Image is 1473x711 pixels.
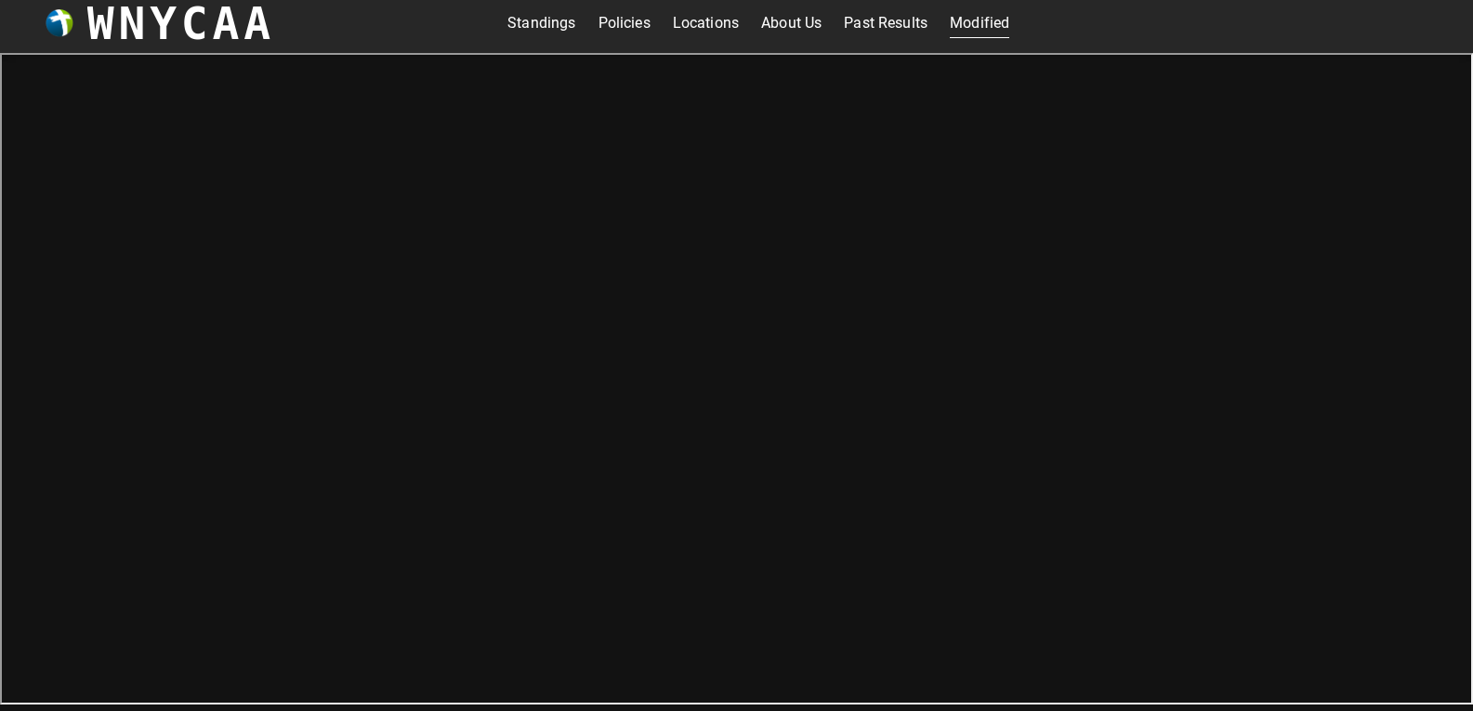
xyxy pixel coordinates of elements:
[507,8,575,38] a: Standings
[46,9,73,37] img: wnycaaBall.png
[673,8,739,38] a: Locations
[761,8,822,38] a: About Us
[844,8,927,38] a: Past Results
[598,8,651,38] a: Policies
[950,8,1009,38] a: Modified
